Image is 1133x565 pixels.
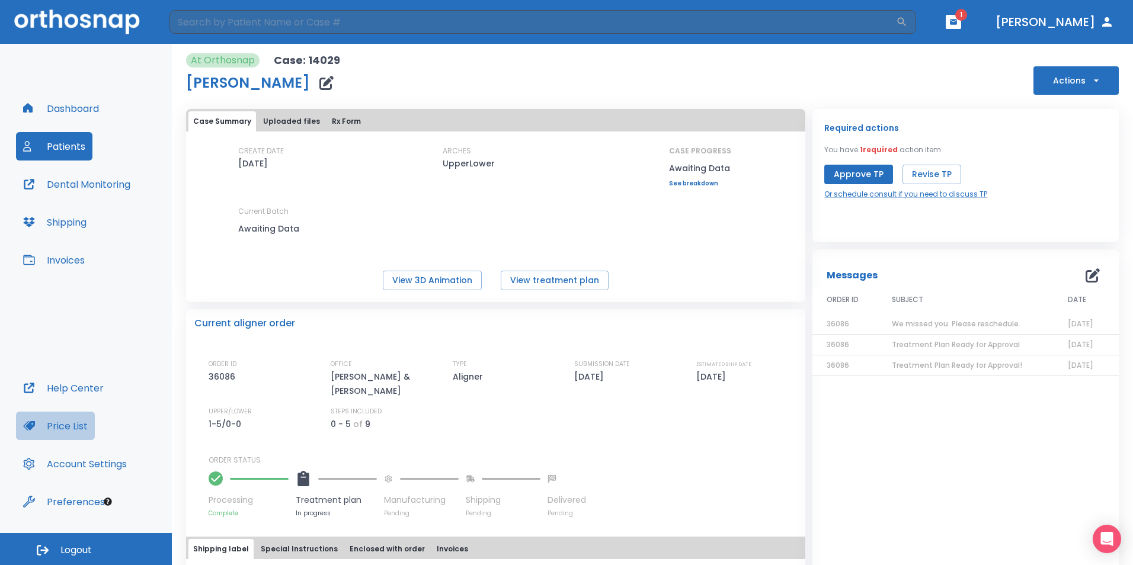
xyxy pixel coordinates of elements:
p: ORDER STATUS [209,455,797,466]
p: At Orthosnap [191,53,255,68]
p: SUBMISSION DATE [574,359,630,370]
p: Pending [548,509,586,518]
p: UpperLower [443,156,495,171]
span: [DATE] [1068,360,1093,370]
p: OFFICE [331,359,352,370]
button: Shipping label [188,539,254,559]
p: ARCHES [443,146,471,156]
span: 36086 [827,360,849,370]
p: In progress [296,509,377,518]
p: 1-5/0-0 [209,417,245,431]
button: View 3D Animation [383,271,482,290]
p: 9 [365,417,370,431]
div: Open Intercom Messenger [1093,525,1121,553]
input: Search by Patient Name or Case # [169,10,896,34]
p: ORDER ID [209,359,236,370]
a: Or schedule consult if you need to discuss TP [824,189,987,200]
button: Special Instructions [256,539,343,559]
span: [DATE] [1068,319,1093,329]
div: tabs [188,111,803,131]
span: Treatment Plan Ready for Approval [892,339,1020,349]
button: Preferences [16,487,112,516]
button: Dental Monitoring [16,170,137,198]
span: ORDER ID [827,294,859,305]
p: STEPS INCLUDED [331,406,382,417]
button: Dashboard [16,94,106,123]
p: 0 - 5 [331,417,351,431]
p: UPPER/LOWER [209,406,252,417]
p: of [353,417,363,431]
p: You have action item [824,145,941,155]
button: Revise TP [902,165,961,184]
p: Required actions [824,121,899,135]
p: Aligner [453,370,487,384]
button: Invoices [16,246,92,274]
p: [DATE] [574,370,608,384]
p: Case: 14029 [274,53,340,68]
span: 1 required [860,145,898,155]
p: TYPE [453,359,467,370]
button: Patients [16,132,92,160]
button: Actions [1033,66,1119,95]
span: DATE [1068,294,1086,305]
a: See breakdown [669,180,731,187]
button: [PERSON_NAME] [991,11,1119,33]
button: Account Settings [16,450,134,478]
p: [PERSON_NAME] & [PERSON_NAME] [331,370,431,398]
button: Help Center [16,374,111,402]
button: View treatment plan [501,271,609,290]
div: Tooltip anchor [103,496,113,507]
span: Logout [60,544,92,557]
p: Current Batch [238,206,345,217]
span: 1 [955,9,967,21]
p: Shipping [466,494,540,506]
button: Case Summary [188,111,256,131]
p: Current aligner order [194,316,295,330]
p: Processing [209,494,289,506]
p: ESTIMATED SHIP DATE [696,359,751,370]
button: Rx Form [327,111,366,131]
p: Manufacturing [384,494,459,506]
p: [DATE] [696,370,730,384]
button: Shipping [16,208,94,236]
p: Pending [466,509,540,518]
p: Awaiting Data [238,221,345,236]
span: Treatment Plan Ready for Approval! [892,360,1022,370]
img: Orthosnap [14,9,140,34]
button: Price List [16,412,95,440]
p: [DATE] [238,156,268,171]
p: 36086 [209,370,239,384]
p: Delivered [548,494,586,506]
p: Treatment plan [296,494,377,506]
p: Messages [827,268,878,282]
p: Awaiting Data [669,161,731,175]
button: Invoices [432,539,473,559]
div: tabs [188,539,803,559]
p: CREATE DATE [238,146,284,156]
span: [DATE] [1068,339,1093,349]
span: SUBJECT [892,294,923,305]
button: Uploaded files [258,111,325,131]
p: Complete [209,509,289,518]
span: 36086 [827,339,849,349]
button: Enclosed with order [345,539,430,559]
span: 36086 [827,319,849,329]
button: Approve TP [824,165,893,184]
p: Pending [384,509,459,518]
p: CASE PROGRESS [669,146,731,156]
span: We missed you. Please reschedule. [892,319,1020,329]
h1: [PERSON_NAME] [186,76,310,90]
